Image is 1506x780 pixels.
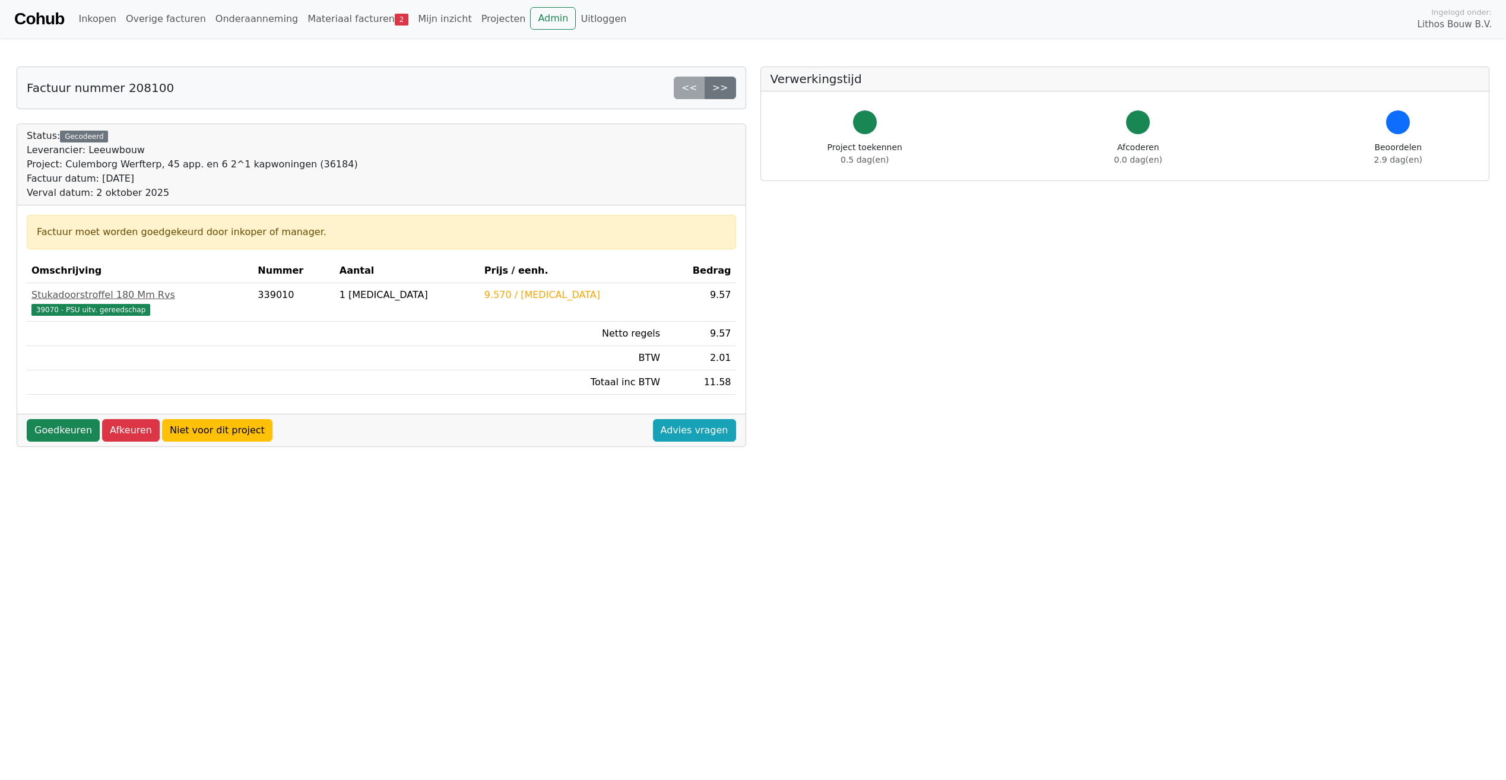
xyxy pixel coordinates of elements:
a: >> [705,77,736,99]
th: Bedrag [665,259,735,283]
td: Totaal inc BTW [480,370,665,395]
div: Project: Culemborg Werfterp, 45 app. en 6 2^1 kapwoningen (36184) [27,157,358,172]
div: Beoordelen [1374,141,1422,166]
a: Mijn inzicht [413,7,477,31]
div: Gecodeerd [60,131,108,142]
div: Factuur datum: [DATE] [27,172,358,186]
a: Inkopen [74,7,121,31]
a: Admin [530,7,576,30]
span: 2 [395,14,408,26]
td: 339010 [253,283,334,322]
h5: Factuur nummer 208100 [27,81,174,95]
span: 2.9 dag(en) [1374,155,1422,164]
th: Nummer [253,259,334,283]
span: 0.5 dag(en) [841,155,889,164]
div: Leverancier: Leeuwbouw [27,143,358,157]
span: Lithos Bouw B.V. [1418,18,1492,31]
td: Netto regels [480,322,665,346]
span: Ingelogd onder: [1431,7,1492,18]
a: Stukadoorstroffel 180 Mm Rvs39070 - PSU uitv. gereedschap [31,288,248,316]
a: Goedkeuren [27,419,100,442]
a: Afkeuren [102,419,160,442]
div: 1 [MEDICAL_DATA] [340,288,475,302]
a: Projecten [477,7,531,31]
td: 9.57 [665,322,735,346]
a: Materiaal facturen2 [303,7,413,31]
a: Overige facturen [121,7,211,31]
td: 11.58 [665,370,735,395]
a: Niet voor dit project [162,419,272,442]
div: Factuur moet worden goedgekeurd door inkoper of manager. [37,225,726,239]
div: 9.570 / [MEDICAL_DATA] [484,288,660,302]
div: Stukadoorstroffel 180 Mm Rvs [31,288,248,302]
a: Advies vragen [653,419,736,442]
a: Uitloggen [576,7,631,31]
span: 39070 - PSU uitv. gereedschap [31,304,150,316]
div: Afcoderen [1114,141,1162,166]
div: Verval datum: 2 oktober 2025 [27,186,358,200]
a: Cohub [14,5,64,33]
th: Omschrijving [27,259,253,283]
td: 2.01 [665,346,735,370]
a: Onderaanneming [211,7,303,31]
th: Aantal [335,259,480,283]
h5: Verwerkingstijd [771,72,1480,86]
td: 9.57 [665,283,735,322]
td: BTW [480,346,665,370]
div: Project toekennen [827,141,902,166]
th: Prijs / eenh. [480,259,665,283]
span: 0.0 dag(en) [1114,155,1162,164]
div: Status: [27,129,358,200]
